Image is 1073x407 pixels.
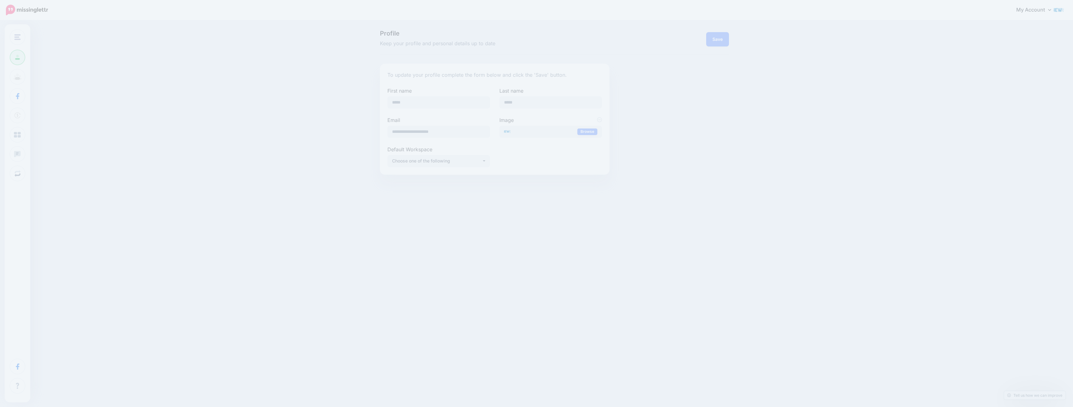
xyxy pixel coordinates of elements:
a: My Account [1010,2,1064,18]
span: Keep your profile and personal details up to date [380,40,610,48]
label: Image [499,116,602,124]
img: RenewHR_PNG_Linkedin_thumb.png [504,128,510,134]
label: First name [387,87,490,94]
span: Profile [380,30,610,36]
label: Default Workspace [387,146,490,153]
a: Browse [577,128,597,135]
button: Choose one of the following [387,155,490,167]
a: Tell us how we can improve [1004,391,1066,400]
p: To update your profile complete the form below and click the 'Save' button. [387,71,602,79]
img: Missinglettr [6,5,48,15]
label: Email [387,116,490,124]
div: Choose one of the following [392,157,482,165]
button: Save [706,32,729,46]
img: menu.png [14,34,21,40]
label: Last name [499,87,602,94]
